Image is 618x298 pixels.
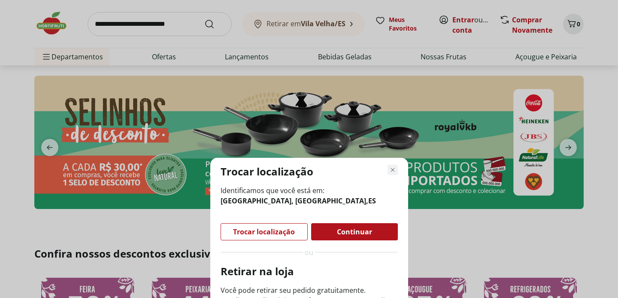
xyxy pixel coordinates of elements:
[388,165,398,175] button: Fechar modal de regionalização
[221,223,308,240] button: Trocar localização
[221,165,313,178] p: Trocar localização
[311,223,398,240] button: Continuar
[233,228,295,235] span: Trocar localização
[221,264,398,278] p: Retirar na loja
[221,196,376,206] b: [GEOGRAPHIC_DATA], [GEOGRAPHIC_DATA] , ES
[305,247,313,258] span: ou
[221,185,398,206] span: Identificamos que você está em:
[337,228,372,235] span: Continuar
